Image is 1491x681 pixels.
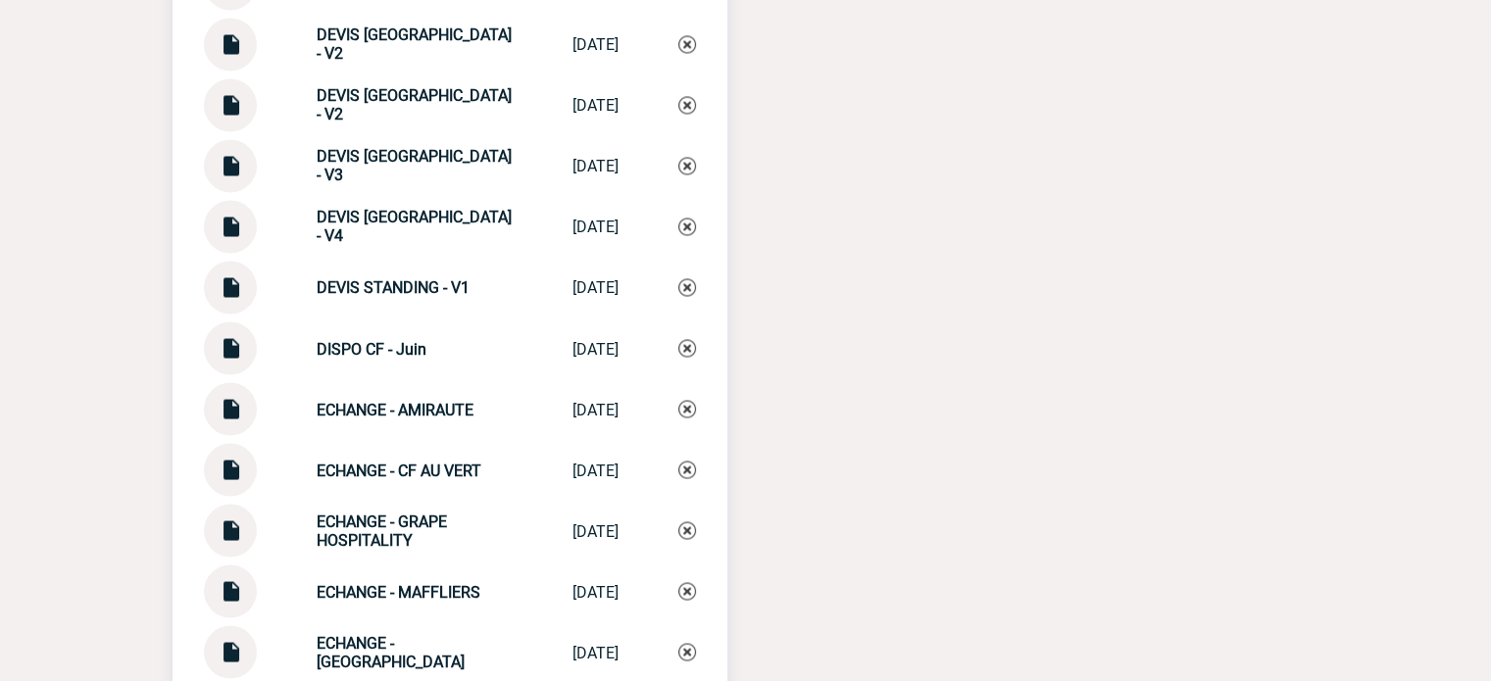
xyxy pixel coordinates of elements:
[317,208,512,245] strong: DEVIS [GEOGRAPHIC_DATA] - V4
[317,582,480,601] strong: ECHANGE - MAFFLIERS
[572,400,619,418] div: [DATE]
[678,582,696,600] img: Supprimer
[678,96,696,114] img: Supprimer
[678,400,696,417] img: Supprimer
[572,218,619,236] div: [DATE]
[572,278,619,297] div: [DATE]
[678,218,696,235] img: Supprimer
[572,521,619,540] div: [DATE]
[572,35,619,54] div: [DATE]
[317,511,447,549] strong: ECHANGE - GRAPE HOSPITALITY
[572,339,619,358] div: [DATE]
[317,633,465,670] strong: ECHANGE - [GEOGRAPHIC_DATA]
[678,35,696,53] img: Supprimer
[678,339,696,357] img: Supprimer
[678,461,696,478] img: Supprimer
[678,643,696,660] img: Supprimer
[572,96,619,115] div: [DATE]
[678,157,696,174] img: Supprimer
[572,643,619,661] div: [DATE]
[678,521,696,539] img: Supprimer
[317,25,512,63] strong: DEVIS [GEOGRAPHIC_DATA] - V2
[678,278,696,296] img: Supprimer
[572,157,619,175] div: [DATE]
[317,278,470,297] strong: DEVIS STANDING - V1
[317,461,481,479] strong: ECHANGE - CF AU VERT
[317,147,512,184] strong: DEVIS [GEOGRAPHIC_DATA] - V3
[317,339,426,358] strong: DISPO CF - Juin
[572,461,619,479] div: [DATE]
[317,400,473,418] strong: ECHANGE - AMIRAUTE
[317,86,512,123] strong: DEVIS [GEOGRAPHIC_DATA] - V2
[572,582,619,601] div: [DATE]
